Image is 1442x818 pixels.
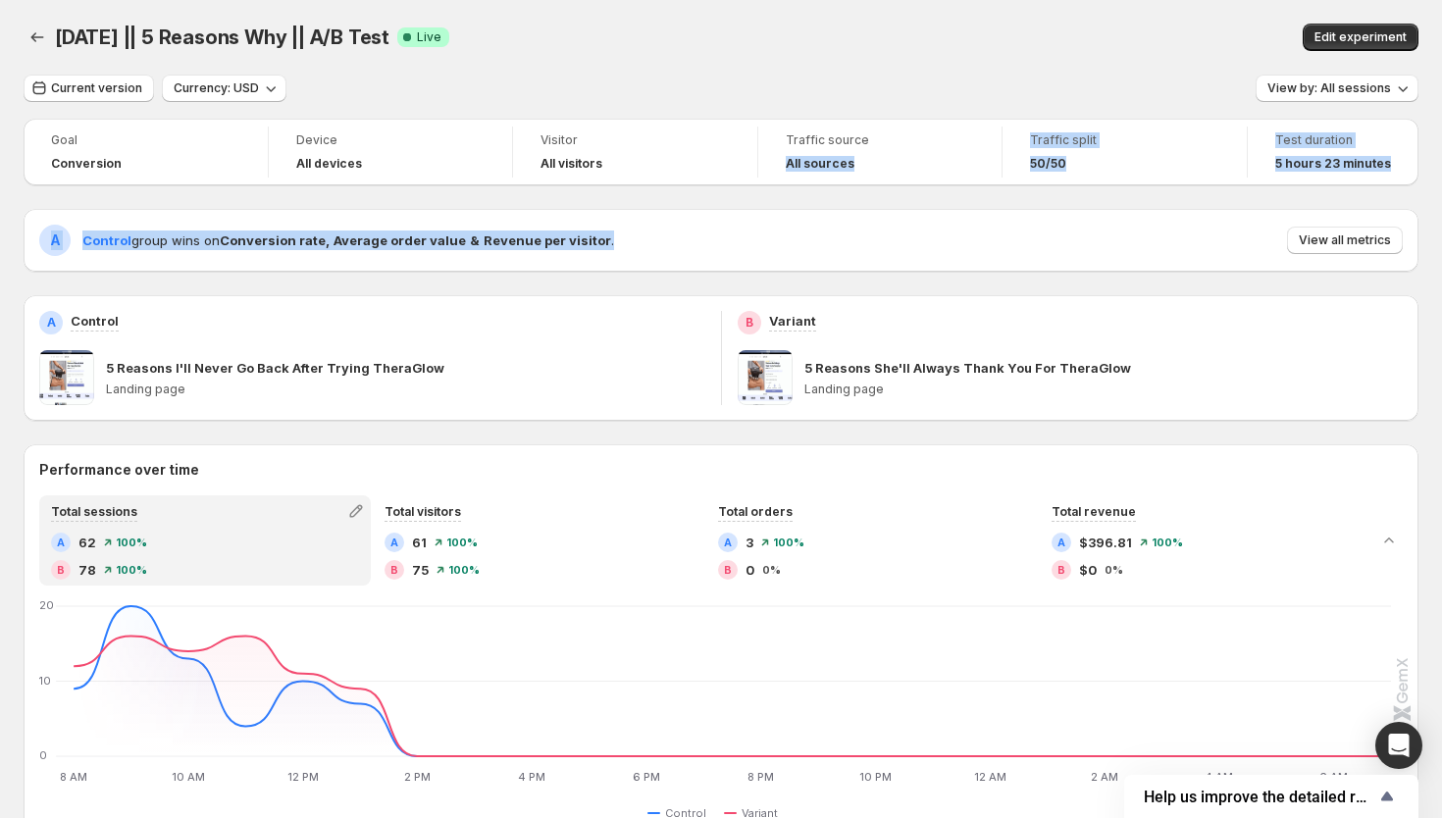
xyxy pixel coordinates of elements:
[746,315,753,331] h2: B
[334,232,466,248] strong: Average order value
[57,537,65,548] h2: A
[51,80,142,96] span: Current version
[82,232,131,248] span: Control
[1144,788,1375,806] span: Help us improve the detailed report for A/B campaigns
[220,232,326,248] strong: Conversion rate
[412,560,429,580] span: 75
[174,80,259,96] span: Currency: USD
[762,564,781,576] span: 0%
[385,504,461,519] span: Total visitors
[39,350,94,405] img: 5 Reasons I'll Never Go Back After Trying TheraGlow
[1144,785,1399,808] button: Show survey - Help us improve the detailed report for A/B campaigns
[1299,232,1391,248] span: View all metrics
[1079,560,1097,580] span: $0
[162,75,286,102] button: Currency: USD
[78,560,96,580] span: 78
[71,311,119,331] p: Control
[24,24,51,51] button: Back
[724,537,732,548] h2: A
[541,132,730,148] span: Visitor
[786,130,975,174] a: Traffic sourceAll sources
[1205,770,1233,784] text: 4 AM
[51,230,60,250] h2: A
[296,132,486,148] span: Device
[390,537,398,548] h2: A
[1275,132,1391,148] span: Test duration
[773,537,804,548] span: 100%
[39,460,1403,480] h2: Performance over time
[746,533,753,552] span: 3
[1030,132,1219,148] span: Traffic split
[746,560,754,580] span: 0
[633,770,660,784] text: 6 PM
[1030,156,1066,172] span: 50/50
[116,564,147,576] span: 100%
[747,770,774,784] text: 8 PM
[106,358,444,378] p: 5 Reasons I'll Never Go Back After Trying TheraGlow
[116,537,147,548] span: 100%
[57,564,65,576] h2: B
[769,311,816,331] p: Variant
[296,156,362,172] h4: All devices
[1105,564,1123,576] span: 0%
[448,564,480,576] span: 100%
[1275,156,1391,172] span: 5 hours 23 minutes
[446,537,478,548] span: 100%
[39,748,47,762] text: 0
[738,350,793,405] img: 5 Reasons She'll Always Thank You For TheraGlow
[859,770,892,784] text: 10 PM
[786,132,975,148] span: Traffic source
[1030,130,1219,174] a: Traffic split50/50
[718,504,793,519] span: Total orders
[1079,533,1132,552] span: $396.81
[1052,504,1136,519] span: Total revenue
[1303,24,1418,51] button: Edit experiment
[51,156,122,172] span: Conversion
[172,770,205,784] text: 10 AM
[51,130,240,174] a: GoalConversion
[1375,722,1422,769] div: Open Intercom Messenger
[417,29,441,45] span: Live
[541,130,730,174] a: VisitorAll visitors
[974,770,1006,784] text: 12 AM
[541,156,602,172] h4: All visitors
[390,564,398,576] h2: B
[412,533,427,552] span: 61
[724,564,732,576] h2: B
[1091,770,1118,784] text: 2 AM
[82,232,614,248] span: group wins on .
[287,770,319,784] text: 12 PM
[1314,29,1407,45] span: Edit experiment
[484,232,611,248] strong: Revenue per visitor
[804,358,1131,378] p: 5 Reasons She'll Always Thank You For TheraGlow
[24,75,154,102] button: Current version
[55,26,389,49] span: [DATE] || 5 Reasons Why || A/B Test
[326,232,330,248] strong: ,
[404,770,431,784] text: 2 PM
[1319,770,1348,784] text: 6 AM
[296,130,486,174] a: DeviceAll devices
[1057,537,1065,548] h2: A
[786,156,854,172] h4: All sources
[106,382,705,397] p: Landing page
[518,770,545,784] text: 4 PM
[1057,564,1065,576] h2: B
[60,770,87,784] text: 8 AM
[1275,130,1391,174] a: Test duration5 hours 23 minutes
[1152,537,1183,548] span: 100%
[39,674,51,688] text: 10
[78,533,96,552] span: 62
[47,315,56,331] h2: A
[470,232,480,248] strong: &
[51,504,137,519] span: Total sessions
[1375,527,1403,554] button: Collapse chart
[1267,80,1391,96] span: View by: All sessions
[39,598,54,612] text: 20
[51,132,240,148] span: Goal
[804,382,1404,397] p: Landing page
[1256,75,1418,102] button: View by: All sessions
[1287,227,1403,254] button: View all metrics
